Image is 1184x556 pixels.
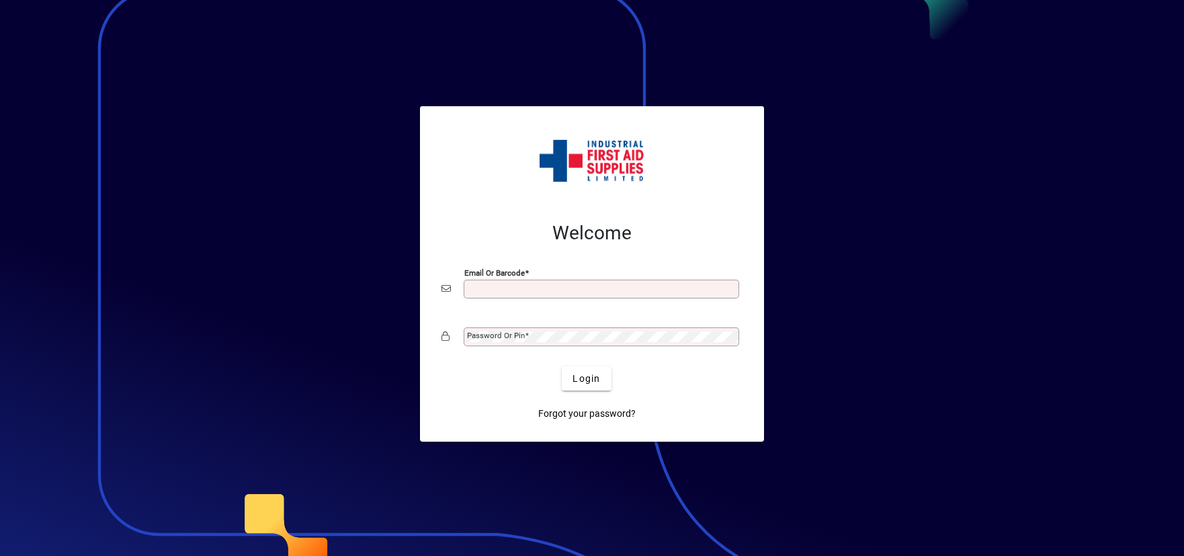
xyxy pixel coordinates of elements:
[562,366,611,391] button: Login
[441,222,743,245] h2: Welcome
[467,331,525,340] mat-label: Password or Pin
[538,407,636,421] span: Forgot your password?
[464,268,525,278] mat-label: Email or Barcode
[573,372,600,386] span: Login
[533,401,641,426] a: Forgot your password?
